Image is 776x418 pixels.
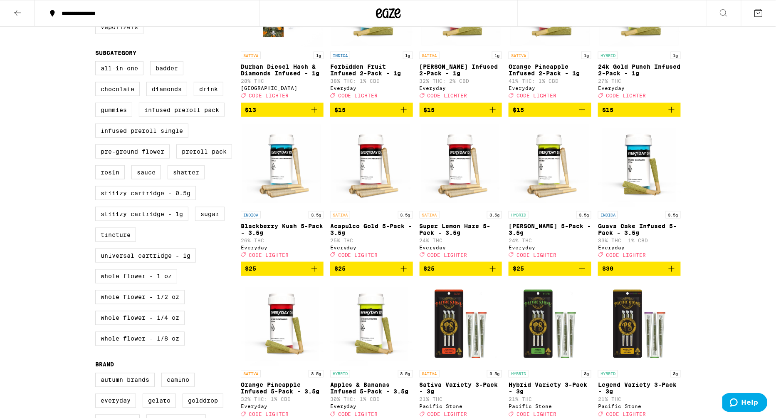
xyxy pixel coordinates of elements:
[602,266,613,272] span: $30
[241,211,261,219] p: INDICA
[671,370,681,378] p: 3g
[241,238,324,243] p: 26% THC
[330,397,413,402] p: 30% THC: 1% CBD
[330,103,413,117] button: Add to bag
[95,249,196,263] label: Universal Cartridge - 1g
[131,165,161,179] label: Sauce
[146,82,187,96] label: Diamonds
[330,211,350,219] p: SATIVA
[420,78,502,84] p: 32% THC: 2% CBD
[598,52,618,59] p: HYBRID
[176,144,232,159] label: Preroll Pack
[338,93,378,99] span: CODE LIGHTER
[509,85,591,91] div: Everyday
[602,107,613,113] span: $15
[330,404,413,409] div: Everyday
[95,186,196,200] label: STIIIZY Cartridge - 0.5g
[95,144,170,159] label: Pre-ground Flower
[330,262,413,276] button: Add to bag
[598,103,681,117] button: Add to bag
[598,78,681,84] p: 27% THC
[420,283,502,366] img: Pacific Stone - Sativa Variety 3-Pack - 3g
[598,124,681,262] a: Open page for Guava Cake Infused 5-Pack - 3.5g from Everyday
[509,397,591,402] p: 21% THC
[309,370,324,378] p: 3.5g
[509,404,591,409] div: Pacific Stone
[95,82,140,96] label: Chocolate
[338,252,378,258] span: CODE LIGHTER
[309,211,324,219] p: 3.5g
[95,165,125,179] label: Rosin
[598,370,618,378] p: HYBRID
[314,52,324,59] p: 1g
[338,411,378,417] span: CODE LIGHTER
[330,124,413,207] img: Everyday - Acapulco Gold 5-Pack - 3.5g
[95,207,188,221] label: STIIIZY Cartridge - 1g
[139,103,225,117] label: Infused Preroll Pack
[598,211,618,219] p: INDICA
[420,211,440,219] p: SATIVA
[509,52,529,59] p: SATIVA
[581,370,591,378] p: 3g
[143,394,176,408] label: Gelato
[722,393,768,414] iframe: Opens a widget where you can find more information
[420,238,502,243] p: 24% THC
[330,85,413,91] div: Everyday
[606,252,646,258] span: CODE LIGHTER
[241,370,261,378] p: SATIVA
[420,52,440,59] p: SATIVA
[241,245,324,250] div: Everyday
[598,245,681,250] div: Everyday
[95,290,185,304] label: Whole Flower - 1/2 oz
[420,245,502,250] div: Everyday
[241,404,324,409] div: Everyday
[487,370,502,378] p: 3.5g
[598,223,681,236] p: Guava Cake Infused 5-Pack - 3.5g
[330,382,413,395] p: Apples & Bananas Infused 5-Pack - 3.5g
[420,124,502,262] a: Open page for Super Lemon Haze 5-Pack - 3.5g from Everyday
[598,63,681,77] p: 24k Gold Punch Infused 2-Pack - 1g
[95,103,132,117] label: Gummies
[241,262,324,276] button: Add to bag
[249,252,289,258] span: CODE LIGHTER
[517,93,556,99] span: CODE LIGHTER
[241,103,324,117] button: Add to bag
[194,82,223,96] label: Drink
[95,361,114,368] legend: Brand
[606,93,646,99] span: CODE LIGHTER
[334,266,346,272] span: $25
[241,382,324,395] p: Orange Pineapple Infused 5-Pack - 3.5g
[95,50,136,56] legend: Subcategory
[509,283,591,366] img: Pacific Stone - Hybrid Variety 3-Pack - 3g
[509,211,529,219] p: HYBRID
[330,52,350,59] p: INDICA
[403,52,413,59] p: 1g
[330,370,350,378] p: HYBRID
[183,394,223,408] label: GoldDrop
[330,245,413,250] div: Everyday
[598,238,681,243] p: 33% THC: 1% CBD
[195,207,225,221] label: Sugar
[509,382,591,395] p: Hybrid Variety 3-Pack - 3g
[241,124,324,207] img: Everyday - Blackberry Kush 5-Pack - 3.5g
[598,124,681,207] img: Everyday - Guava Cake Infused 5-Pack - 3.5g
[245,266,256,272] span: $25
[513,107,524,113] span: $15
[95,228,136,242] label: Tincture
[509,78,591,84] p: 41% THC: 1% CBD
[241,124,324,262] a: Open page for Blackberry Kush 5-Pack - 3.5g from Everyday
[330,78,413,84] p: 38% THC: 1% CBD
[517,411,556,417] span: CODE LIGHTER
[420,223,502,236] p: Super Lemon Haze 5-Pack - 3.5g
[598,382,681,395] p: Legend Variety 3-Pack - 3g
[161,373,195,387] label: Camino
[666,211,681,219] p: 3.5g
[398,211,413,219] p: 3.5g
[487,211,502,219] p: 3.5g
[330,124,413,262] a: Open page for Acapulco Gold 5-Pack - 3.5g from Everyday
[420,382,502,395] p: Sativa Variety 3-Pack - 3g
[245,107,256,113] span: $13
[598,262,681,276] button: Add to bag
[330,283,413,366] img: Everyday - Apples & Bananas Infused 5-Pack - 3.5g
